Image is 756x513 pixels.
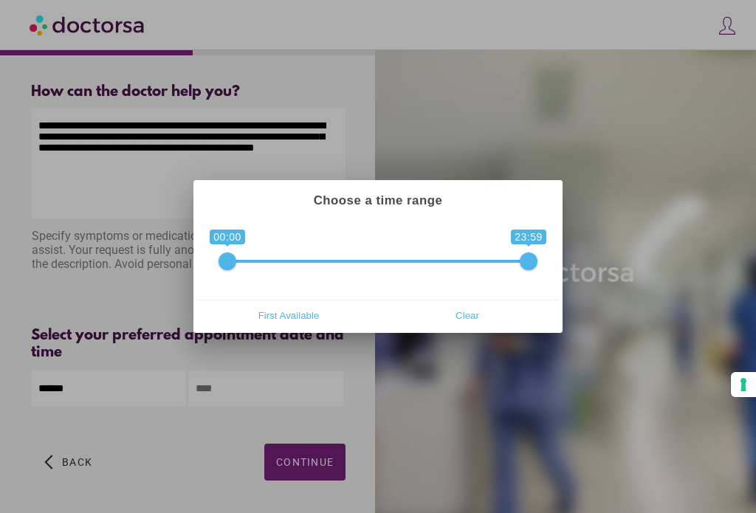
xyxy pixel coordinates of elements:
span: First Available [204,304,374,326]
span: Clear [382,304,552,326]
button: Your consent preferences for tracking technologies [731,372,756,397]
span: 23:59 [511,230,546,244]
button: Clear [378,303,557,327]
span: 00:00 [210,230,245,244]
button: First Available [199,303,378,327]
strong: Choose a time range [314,193,443,207]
